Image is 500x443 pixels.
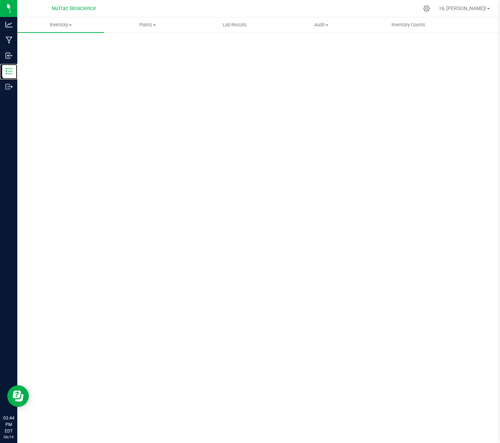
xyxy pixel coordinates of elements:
[382,22,435,28] span: Inventory Counts
[278,17,365,32] a: Audit
[7,385,29,407] iframe: Resource center
[17,22,104,28] span: Inventory
[3,415,14,434] p: 03:44 PM EDT
[5,52,13,59] inline-svg: Inbound
[105,22,191,28] span: Plants
[5,68,13,75] inline-svg: Inventory
[5,36,13,44] inline-svg: Manufacturing
[5,83,13,90] inline-svg: Outbound
[191,17,278,32] a: Lab Results
[5,21,13,28] inline-svg: Analytics
[213,22,256,28] span: Lab Results
[104,17,191,32] a: Plants
[17,17,104,32] a: Inventory
[439,5,486,11] span: Hi, [PERSON_NAME]!
[3,434,14,440] p: 08/19
[365,17,452,32] a: Inventory Counts
[52,5,96,12] span: NuTrac Bioscience
[422,5,431,12] div: Manage settings
[278,22,364,28] span: Audit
